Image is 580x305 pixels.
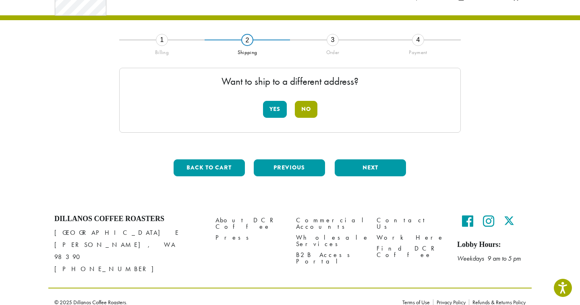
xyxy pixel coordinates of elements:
a: Wholesale Services [296,232,365,249]
div: 2 [241,34,253,46]
div: 3 [327,34,339,46]
h4: Dillanos Coffee Roasters [54,215,203,224]
button: Next [335,159,406,176]
a: B2B Access Portal [296,249,365,267]
button: Previous [254,159,325,176]
div: Order [290,46,375,56]
a: Privacy Policy [433,299,469,305]
a: About DCR Coffee [215,215,284,232]
a: Contact Us [377,215,445,232]
div: 1 [156,34,168,46]
div: Billing [119,46,205,56]
p: Want to ship to a different address? [128,76,452,86]
div: 4 [412,34,424,46]
a: Press [215,232,284,243]
h5: Lobby Hours: [457,240,526,249]
button: Yes [263,101,287,118]
div: Payment [375,46,461,56]
p: © 2025 Dillanos Coffee Roasters. [54,299,390,305]
div: Shipping [205,46,290,56]
p: [GEOGRAPHIC_DATA] E [PERSON_NAME], WA 98390 [PHONE_NUMBER] [54,227,203,275]
a: Commercial Accounts [296,215,365,232]
a: Terms of Use [402,299,433,305]
button: No [295,101,317,118]
a: Find DCR Coffee [377,243,445,260]
a: Work Here [377,232,445,243]
button: Back to cart [174,159,245,176]
a: Refunds & Returns Policy [469,299,526,305]
em: Weekdays 9 am to 5 pm [457,254,521,263]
